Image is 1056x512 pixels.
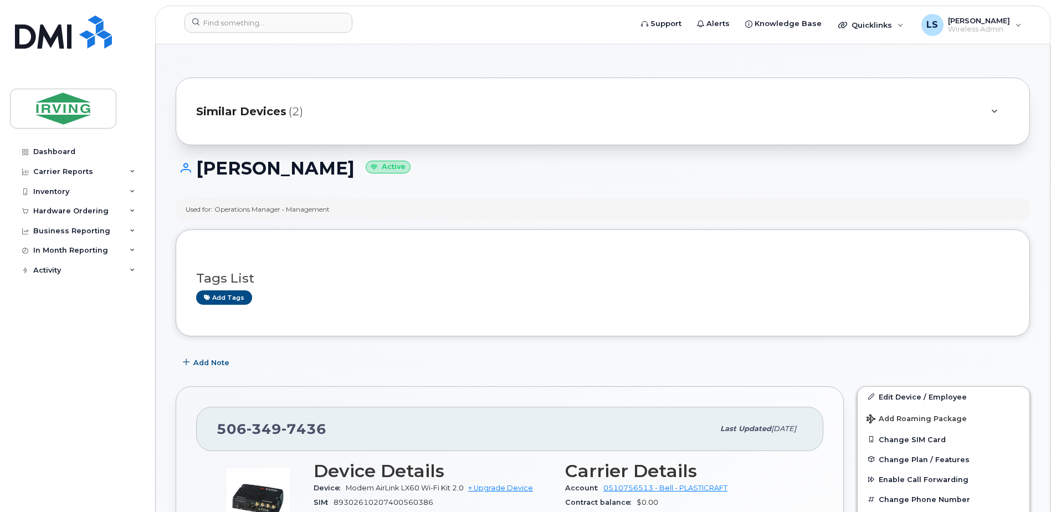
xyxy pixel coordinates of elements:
a: + Upgrade Device [468,484,533,492]
span: 89302610207400560386 [334,498,433,506]
span: $0.00 [637,498,658,506]
button: Change SIM Card [858,429,1029,449]
span: 506 [217,421,326,437]
span: Contract balance [565,498,637,506]
span: [DATE] [771,424,796,433]
h3: Tags List [196,272,1009,285]
button: Enable Call Forwarding [858,469,1029,489]
h3: Carrier Details [565,461,803,481]
h3: Device Details [314,461,552,481]
span: Change Plan / Features [879,455,970,463]
span: Account [565,484,603,492]
h1: [PERSON_NAME] [176,158,1030,178]
button: Change Phone Number [858,489,1029,509]
a: 0510756513 - Bell - PLASTICRAFT [603,484,727,492]
span: 349 [247,421,281,437]
a: Add tags [196,290,252,304]
span: Device [314,484,346,492]
span: (2) [289,104,303,120]
div: Used for: Operations Manager • Management [186,204,330,214]
button: Add Roaming Package [858,407,1029,429]
span: Last updated [720,424,771,433]
span: Enable Call Forwarding [879,475,968,484]
span: Similar Devices [196,104,286,120]
small: Active [366,161,411,173]
span: Add Roaming Package [867,414,967,425]
span: SIM [314,498,334,506]
a: Edit Device / Employee [858,387,1029,407]
button: Change Plan / Features [858,449,1029,469]
span: 7436 [281,421,326,437]
button: Add Note [176,353,239,373]
span: Add Note [193,357,229,368]
span: Modem AirLink LX60 Wi-Fi Kit 2.0 [346,484,464,492]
